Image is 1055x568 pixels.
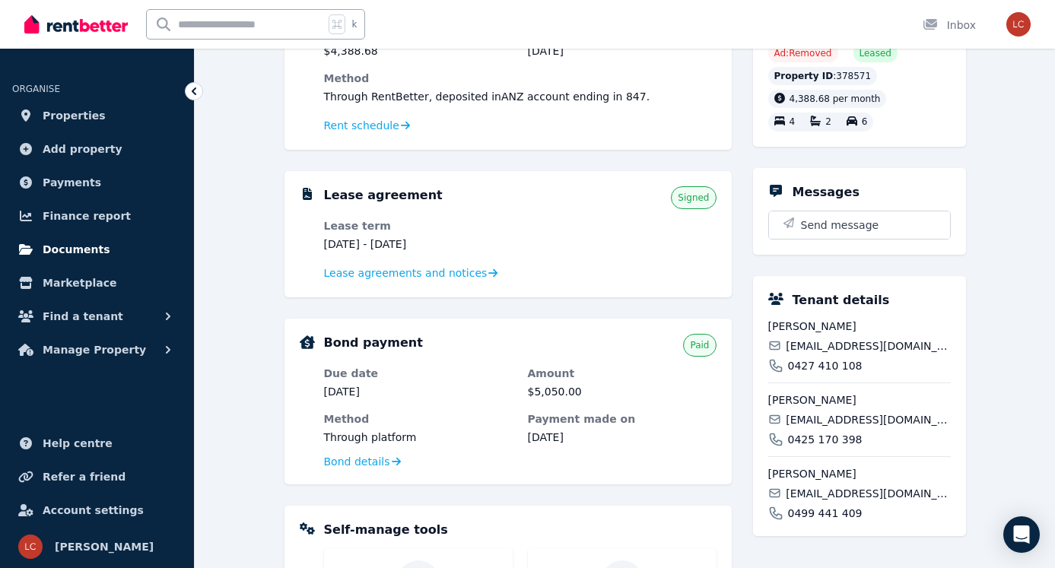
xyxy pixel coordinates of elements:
span: Send message [801,217,879,233]
dt: Amount [528,366,717,381]
img: Lana Chau [18,535,43,559]
a: Rent schedule [324,118,411,133]
span: 4,388.68 per month [790,94,881,104]
span: Refer a friend [43,468,126,486]
span: Signed [678,192,709,204]
div: : 378571 [768,67,878,85]
dd: Through platform [324,430,513,445]
dd: [DATE] - [DATE] [324,236,513,252]
dt: Method [324,71,717,86]
div: Open Intercom Messenger [1003,516,1040,553]
span: Manage Property [43,341,146,359]
span: k [351,18,357,30]
h5: Self-manage tools [324,521,448,539]
dd: [DATE] [324,384,513,399]
span: Rent schedule [324,118,399,133]
span: 2 [825,117,831,128]
a: Documents [12,234,182,265]
h5: Lease agreement [324,186,443,205]
div: Inbox [923,17,976,33]
span: ORGANISE [12,84,60,94]
span: Account settings [43,501,144,519]
span: Finance report [43,207,131,225]
dt: Lease term [324,218,513,233]
span: Ad: Removed [774,47,832,59]
a: Account settings [12,495,182,525]
span: Find a tenant [43,307,123,325]
dt: Due date [324,366,513,381]
span: Help centre [43,434,113,452]
img: Bond Details [300,335,315,349]
span: [PERSON_NAME] [768,319,951,334]
a: Finance report [12,201,182,231]
a: Marketplace [12,268,182,298]
span: Add property [43,140,122,158]
span: 6 [862,117,868,128]
h5: Bond payment [324,334,423,352]
dd: [DATE] [528,430,717,445]
a: Add property [12,134,182,164]
dd: [DATE] [528,43,717,59]
span: Payments [43,173,101,192]
span: 0427 410 108 [788,358,863,373]
span: Marketplace [43,274,116,292]
span: [EMAIL_ADDRESS][DOMAIN_NAME] [786,486,950,501]
span: [PERSON_NAME] [768,392,951,408]
dd: $5,050.00 [528,384,717,399]
dt: Payment made on [528,411,717,427]
span: Through RentBetter , deposited in ANZ account ending in 847 . [324,90,650,103]
h5: Messages [793,183,860,201]
a: Help centre [12,428,182,459]
a: Lease agreements and notices [324,265,498,281]
button: Manage Property [12,335,182,365]
span: Properties [43,106,106,125]
span: Documents [43,240,110,259]
a: Properties [12,100,182,131]
span: 0425 170 398 [788,432,863,447]
img: Lana Chau [1006,12,1031,36]
span: Leased [860,47,891,59]
span: Property ID [774,70,834,82]
span: Lease agreements and notices [324,265,488,281]
span: Bond details [324,454,390,469]
span: [EMAIL_ADDRESS][DOMAIN_NAME] [786,412,950,427]
a: Bond details [324,454,401,469]
button: Send message [769,211,950,239]
span: [EMAIL_ADDRESS][DOMAIN_NAME] [786,338,950,354]
span: [PERSON_NAME] [768,466,951,481]
button: Find a tenant [12,301,182,332]
h5: Tenant details [793,291,890,309]
dd: $4,388.68 [324,43,513,59]
a: Refer a friend [12,462,182,492]
dt: Method [324,411,513,427]
span: 4 [790,117,796,128]
span: [PERSON_NAME] [55,538,154,556]
span: 0499 441 409 [788,506,863,521]
a: Payments [12,167,182,198]
span: Paid [690,339,709,351]
img: RentBetter [24,13,128,36]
